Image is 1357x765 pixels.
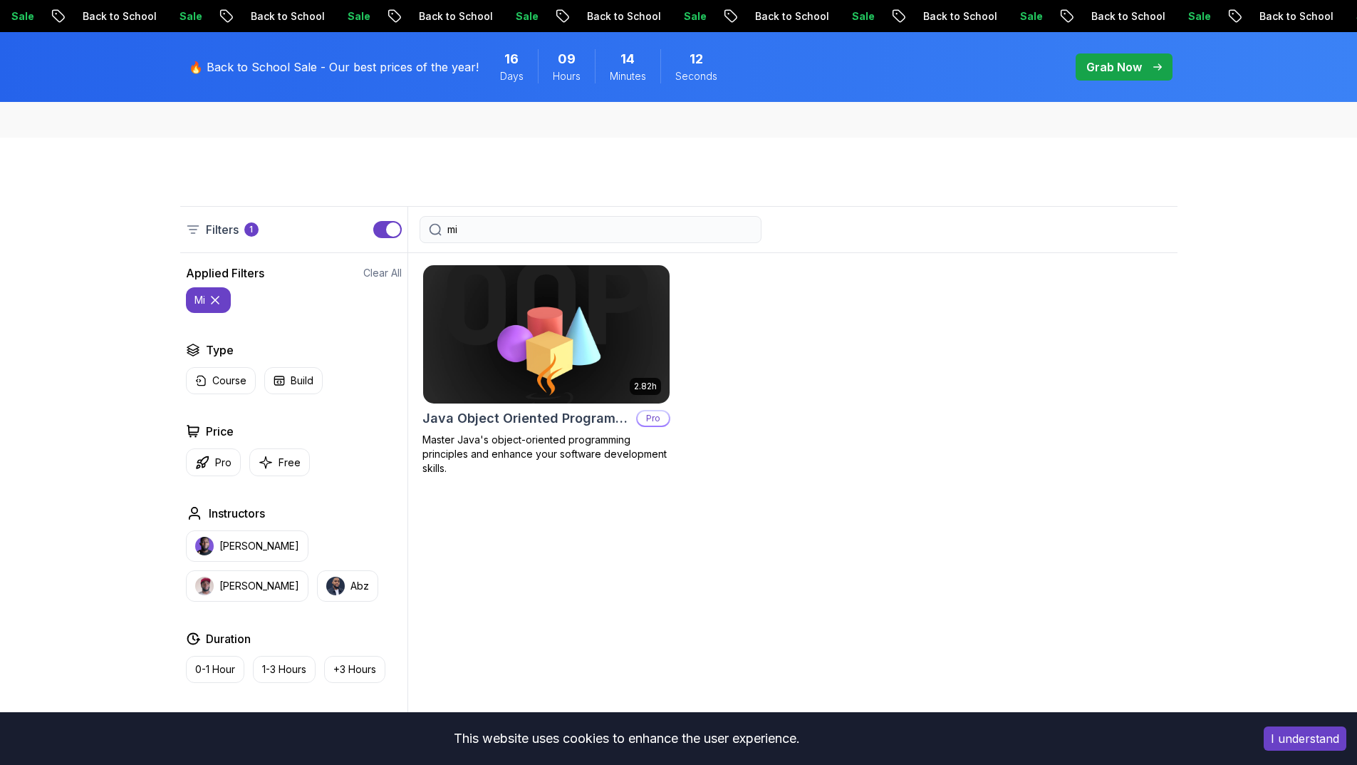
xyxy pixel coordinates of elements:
h2: Track [206,712,236,729]
button: Free [249,448,310,476]
h2: Duration [206,630,251,647]
button: instructor img[PERSON_NAME] [186,530,308,562]
p: 1 [249,224,253,235]
span: Minutes [610,69,646,83]
p: Sale [499,9,544,24]
button: +3 Hours [324,656,385,683]
p: Pro [638,411,669,426]
p: Sale [1003,9,1049,24]
button: Clear All [363,266,402,280]
p: Back to School [906,9,1003,24]
span: Hours [553,69,581,83]
p: 1-3 Hours [262,662,306,677]
span: 12 Seconds [690,49,703,69]
button: Pro [186,448,241,476]
button: 0-1 Hour [186,656,244,683]
p: Sale [1171,9,1217,24]
p: Back to School [402,9,499,24]
button: mi [186,287,231,313]
span: 16 Days [504,49,519,69]
p: Back to School [738,9,835,24]
p: Course [212,374,246,388]
p: Back to School [1074,9,1171,24]
button: instructor img[PERSON_NAME] [186,570,308,602]
button: instructor imgAbz [317,570,378,602]
p: Filters [206,221,239,238]
button: Course [186,367,256,394]
span: Days [500,69,524,83]
p: Back to School [570,9,667,24]
img: instructor img [195,577,214,595]
h2: Price [206,423,234,440]
p: Pro [215,456,232,470]
p: Back to School [234,9,331,24]
p: Sale [331,9,376,24]
p: [PERSON_NAME] [219,579,299,593]
button: 1-3 Hours [253,656,316,683]
div: This website uses cookies to enhance the user experience. [11,723,1242,754]
p: Abz [350,579,369,593]
img: instructor img [326,577,345,595]
span: 14 Minutes [620,49,635,69]
h2: Instructors [209,505,265,522]
span: Seconds [675,69,717,83]
p: Sale [835,9,880,24]
p: 2.82h [634,381,657,392]
p: [PERSON_NAME] [219,539,299,553]
p: Sale [667,9,712,24]
button: Build [264,367,323,394]
h2: Applied Filters [186,265,264,282]
h2: Type [206,342,234,359]
img: Java Object Oriented Programming card [423,265,670,404]
h2: Java Object Oriented Programming [422,409,630,428]
span: 9 Hours [558,49,576,69]
p: Sale [162,9,208,24]
p: +3 Hours [333,662,376,677]
p: Back to School [66,9,162,24]
input: Search Java, React, Spring boot ... [447,222,752,237]
p: 0-1 Hour [195,662,235,677]
p: Build [291,374,313,388]
button: Accept cookies [1264,727,1346,751]
p: Free [279,456,301,470]
p: Grab Now [1086,58,1142,76]
p: Back to School [1242,9,1339,24]
p: 🔥 Back to School Sale - Our best prices of the year! [189,58,479,76]
p: mi [194,293,205,307]
p: Master Java's object-oriented programming principles and enhance your software development skills. [422,433,670,476]
a: Java Object Oriented Programming card2.82hJava Object Oriented ProgrammingProMaster Java's object... [422,265,670,476]
img: instructor img [195,537,214,555]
